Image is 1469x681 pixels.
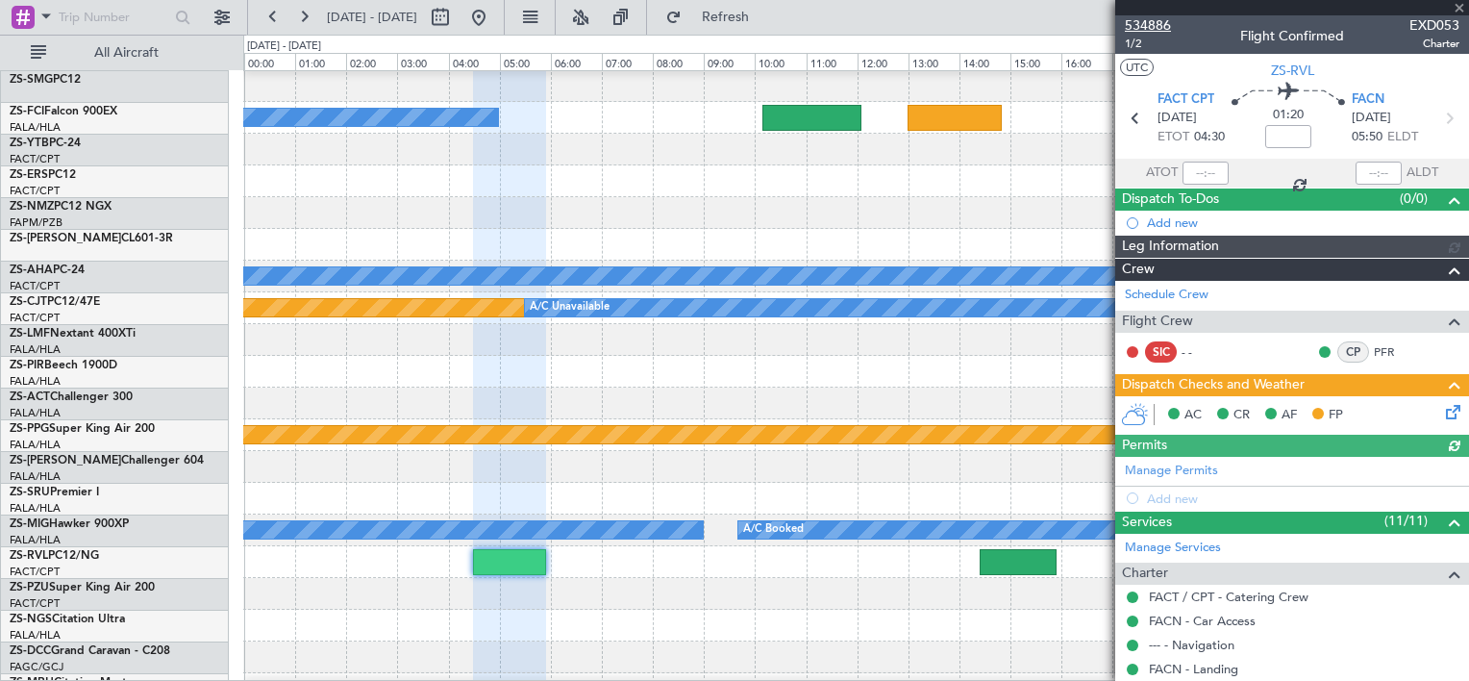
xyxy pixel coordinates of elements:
[1122,374,1305,396] span: Dispatch Checks and Weather
[10,533,61,547] a: FALA/HLA
[1407,164,1438,183] span: ALDT
[10,660,63,674] a: FAGC/GCJ
[602,53,653,70] div: 07:00
[1146,164,1178,183] span: ATOT
[346,53,397,70] div: 02:00
[1149,589,1308,605] a: FACT / CPT - Catering Crew
[10,423,155,435] a: ZS-PPGSuper King Air 200
[1271,61,1314,81] span: ZS-RVL
[1158,90,1214,110] span: FACT CPT
[10,360,44,371] span: ZS-PIR
[10,74,53,86] span: ZS-SMG
[1233,406,1250,425] span: CR
[1147,214,1459,231] div: Add new
[685,11,766,24] span: Refresh
[10,152,60,166] a: FACT/CPT
[10,423,49,435] span: ZS-PPG
[10,169,48,181] span: ZS-ERS
[449,53,500,70] div: 04:00
[1158,128,1189,147] span: ETOT
[1184,406,1202,425] span: AC
[10,455,121,467] span: ZS-[PERSON_NAME]
[10,265,85,276] a: ZS-AHAPC-24
[10,138,81,149] a: ZS-YTBPC-24
[10,582,49,593] span: ZS-PZU
[10,328,136,340] a: ZS-LMFNextant 400XTi
[10,391,133,403] a: ZS-ACTChallenger 300
[10,184,60,198] a: FACT/CPT
[10,614,52,625] span: ZS-NGS
[551,53,602,70] div: 06:00
[247,38,321,55] div: [DATE] - [DATE]
[21,38,209,68] button: All Aircraft
[1149,661,1238,677] a: FACN - Landing
[1061,53,1112,70] div: 16:00
[10,550,48,562] span: ZS-RVL
[1125,539,1221,558] a: Manage Services
[1409,36,1459,52] span: Charter
[1122,512,1172,534] span: Services
[1158,109,1197,128] span: [DATE]
[50,46,203,60] span: All Aircraft
[653,53,704,70] div: 08:00
[10,550,99,562] a: ZS-RVLPC12/NG
[1149,637,1234,653] a: --- - Navigation
[1194,128,1225,147] span: 04:30
[1282,406,1297,425] span: AF
[59,3,169,32] input: Trip Number
[10,233,173,244] a: ZS-[PERSON_NAME]CL601-3R
[1122,189,1219,211] span: Dispatch To-Dos
[1352,90,1384,110] span: FACN
[909,53,959,70] div: 13:00
[244,53,295,70] div: 00:00
[397,53,448,70] div: 03:00
[10,518,129,530] a: ZS-MIGHawker 900XP
[10,487,99,498] a: ZS-SRUPremier I
[1122,563,1168,585] span: Charter
[10,265,53,276] span: ZS-AHA
[704,53,755,70] div: 09:00
[10,487,50,498] span: ZS-SRU
[10,645,170,657] a: ZS-DCCGrand Caravan - C208
[295,53,346,70] div: 01:00
[1337,341,1369,363] div: CP
[743,516,804,544] div: A/C Booked
[1352,109,1391,128] span: [DATE]
[10,518,49,530] span: ZS-MIG
[10,279,60,293] a: FACT/CPT
[10,501,61,516] a: FALA/HLA
[10,406,61,420] a: FALA/HLA
[1182,343,1225,361] div: - -
[10,469,61,484] a: FALA/HLA
[10,455,204,467] a: ZS-[PERSON_NAME]Challenger 604
[1387,128,1418,147] span: ELDT
[10,438,61,452] a: FALA/HLA
[959,53,1010,70] div: 14:00
[10,645,51,657] span: ZS-DCC
[10,106,44,117] span: ZS-FCI
[1125,286,1208,305] a: Schedule Crew
[1122,259,1155,281] span: Crew
[10,328,50,340] span: ZS-LMF
[10,215,62,230] a: FAPM/PZB
[500,53,551,70] div: 05:00
[807,53,858,70] div: 11:00
[10,374,61,389] a: FALA/HLA
[1240,26,1344,46] div: Flight Confirmed
[10,614,125,625] a: ZS-NGSCitation Ultra
[10,628,61,643] a: FALA/HLA
[1273,106,1304,125] span: 01:20
[10,296,47,308] span: ZS-CJT
[1149,613,1256,629] a: FACN - Car Access
[10,106,117,117] a: ZS-FCIFalcon 900EX
[1145,341,1177,363] div: SIC
[10,582,155,593] a: ZS-PZUSuper King Air 200
[10,391,50,403] span: ZS-ACT
[10,201,54,213] span: ZS-NMZ
[10,120,61,135] a: FALA/HLA
[1352,128,1382,147] span: 05:50
[1010,53,1061,70] div: 15:00
[1384,511,1428,531] span: (11/11)
[10,296,100,308] a: ZS-CJTPC12/47E
[10,138,49,149] span: ZS-YTB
